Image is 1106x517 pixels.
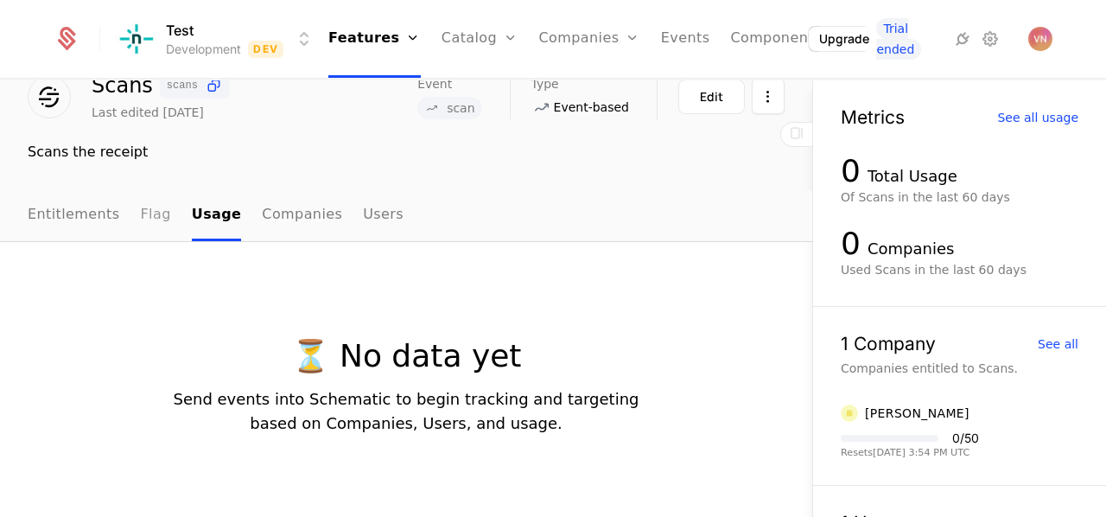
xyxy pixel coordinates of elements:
[1028,27,1052,51] button: Open user button
[952,29,973,49] a: Integrations
[166,41,241,58] div: Development
[841,188,1078,206] div: Of Scans in the last 60 days
[92,104,204,121] div: Last edited [DATE]
[841,448,979,457] div: Resets [DATE] 3:54 PM UTC
[363,190,404,241] a: Users
[28,339,785,373] p: ⏳ No data yet
[841,108,905,126] div: Metrics
[166,20,194,41] span: Test
[868,164,957,188] div: Total Usage
[841,360,1078,377] div: Companies entitled to Scans.
[1038,338,1078,350] div: See all
[841,261,1078,278] div: Used Scans in the last 60 days
[417,78,452,90] span: Event
[980,29,1001,49] a: Settings
[809,27,880,51] button: Upgrade
[116,18,157,60] img: Test
[28,190,404,241] ul: Choose Sub Page
[997,112,1078,124] div: See all usage
[876,18,921,60] span: Trial ended
[92,73,230,99] div: Scans
[1028,27,1052,51] img: Victor Nwatu
[141,190,171,241] a: Flag
[531,78,559,90] span: Type
[554,99,629,116] span: Event-based
[865,405,969,422] div: [PERSON_NAME]
[28,142,785,163] div: Scans the receipt
[841,335,936,353] div: 1 Company
[952,432,979,444] div: 0 / 50
[841,405,858,422] img: Victor Praise
[876,18,944,60] a: Trial ended
[678,80,745,114] button: Edit
[447,102,474,114] span: scan
[192,190,242,241] a: Usage
[868,237,954,261] div: Companies
[841,154,861,188] div: 0
[28,387,785,436] p: Send events into Schematic to begin tracking and targeting based on Companies, Users, and usage.
[262,190,342,241] a: Companies
[841,227,861,261] div: 0
[248,41,283,58] span: Dev
[167,80,198,91] span: scans
[121,20,315,58] button: Select environment
[28,190,785,241] nav: Main
[752,79,785,114] button: Select action
[28,190,120,241] a: Entitlements
[700,88,723,105] div: Edit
